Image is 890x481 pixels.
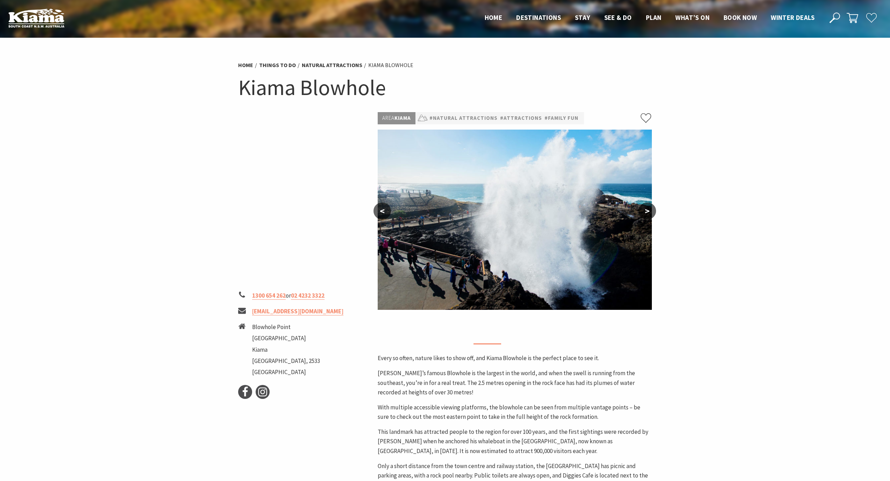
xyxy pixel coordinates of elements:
span: What’s On [675,13,710,22]
a: Things To Do [259,61,296,69]
img: Kiama Logo [8,8,64,28]
li: Kiama Blowhole [368,61,413,70]
img: Close up of the Kiama Blowhole [378,130,652,310]
li: [GEOGRAPHIC_DATA] [252,367,320,377]
li: Kiama [252,345,320,355]
span: Plan [646,13,662,22]
li: [GEOGRAPHIC_DATA], 2533 [252,356,320,366]
a: Natural Attractions [302,61,362,69]
span: Winter Deals [771,13,814,22]
nav: Main Menu [478,12,821,24]
p: Every so often, nature likes to show off, and Kiama Blowhole is the perfect place to see it. [378,354,652,363]
h1: Kiama Blowhole [238,73,652,102]
a: #Natural Attractions [429,114,498,123]
p: This landmark has attracted people to the region for over 100 years, and the first sightings were... [378,427,652,456]
span: Stay [575,13,590,22]
div: Unlock exclusive winter offers [773,377,850,440]
span: Destinations [516,13,561,22]
span: Book now [724,13,757,22]
a: Home [238,61,253,69]
p: Kiama [378,112,415,124]
li: [GEOGRAPHIC_DATA] [252,334,320,343]
span: See & Do [604,13,632,22]
a: #Attractions [500,114,542,123]
span: Home [485,13,503,22]
li: Blowhole Point [252,322,320,332]
span: Area [382,115,394,121]
a: 1300 654 262 [252,292,286,300]
p: [PERSON_NAME]’s famous Blowhole is the largest in the world, and when the swell is running from t... [378,369,652,397]
button: < [373,203,391,219]
button: > [639,203,656,219]
li: or [238,291,372,300]
a: #Family Fun [544,114,578,123]
a: 02 4232 3322 [291,292,325,300]
p: With multiple accessible viewing platforms, the blowhole can be seen from multiple vantage points... [378,403,652,422]
a: [EMAIL_ADDRESS][DOMAIN_NAME] [252,307,343,315]
div: EXPLORE WINTER DEALS [786,454,861,468]
a: EXPLORE WINTER DEALS [769,454,878,468]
